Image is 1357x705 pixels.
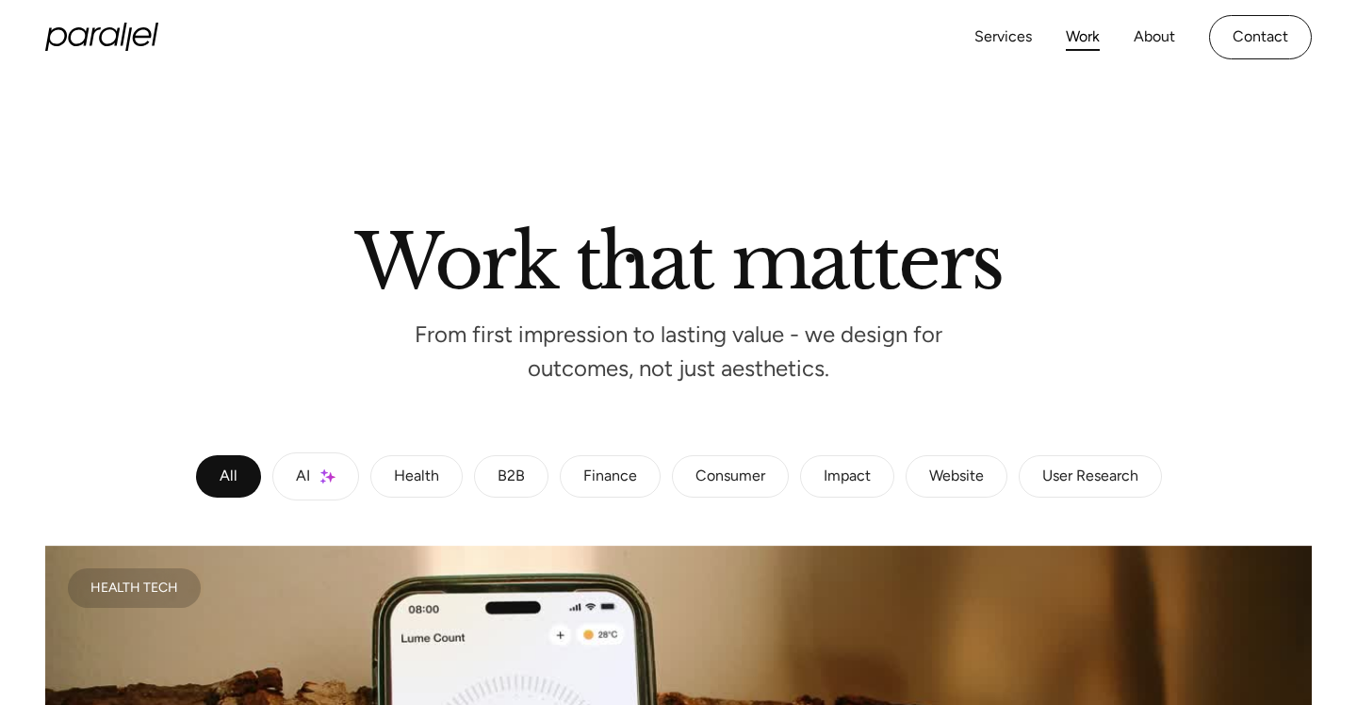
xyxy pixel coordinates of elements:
[974,24,1032,51] a: Services
[90,583,178,593] div: Health Tech
[695,471,765,483] div: Consumer
[929,471,984,483] div: Website
[396,327,961,377] p: From first impression to lasting value - we design for outcomes, not just aesthetics.
[498,471,525,483] div: B2B
[1134,24,1175,51] a: About
[220,471,237,483] div: All
[1066,24,1100,51] a: Work
[394,471,439,483] div: Health
[824,471,871,483] div: Impact
[296,471,310,483] div: AI
[45,23,158,51] a: home
[583,471,637,483] div: Finance
[1209,15,1312,59] a: Contact
[1042,471,1138,483] div: User Research
[141,225,1216,289] h2: Work that matters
